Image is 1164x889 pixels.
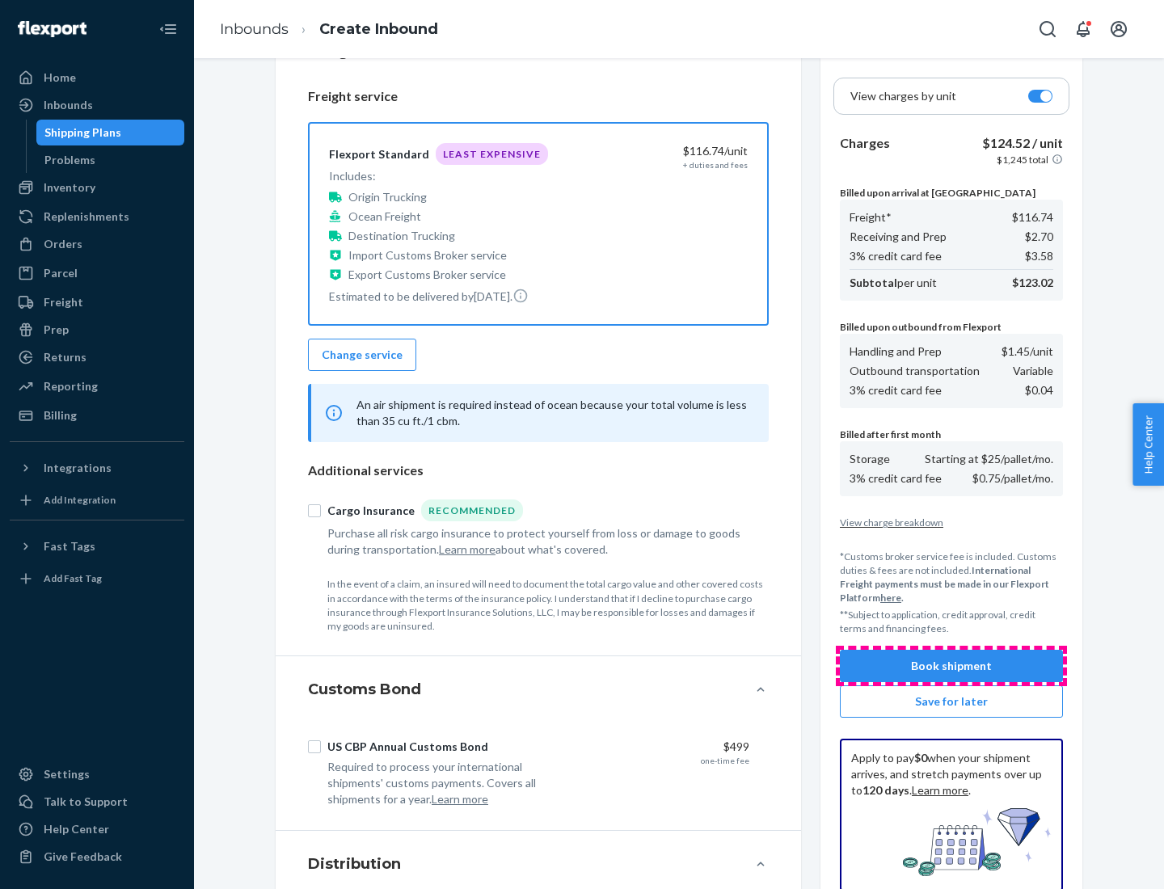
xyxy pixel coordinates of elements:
[44,265,78,281] div: Parcel
[840,685,1063,718] button: Save for later
[10,487,184,513] a: Add Integration
[308,87,769,106] p: Freight service
[10,175,184,200] a: Inventory
[44,97,93,113] div: Inbounds
[348,267,506,283] p: Export Customs Broker service
[44,766,90,782] div: Settings
[348,228,455,244] p: Destination Trucking
[308,339,416,371] button: Change service
[1103,13,1135,45] button: Open account menu
[348,247,507,263] p: Import Customs Broker service
[44,152,95,168] div: Problems
[220,20,289,38] a: Inbounds
[850,343,942,360] p: Handling and Prep
[1013,363,1053,379] p: Variable
[850,451,890,467] p: Storage
[44,571,102,585] div: Add Fast Tag
[10,231,184,257] a: Orders
[997,153,1048,166] p: $1,245 total
[982,134,1063,153] p: $124.52 / unit
[10,289,184,315] a: Freight
[44,179,95,196] div: Inventory
[308,461,769,480] p: Additional services
[840,550,1063,605] p: *Customs broker service fee is included. Customs duties & fees are not included.
[10,816,184,842] a: Help Center
[925,451,1053,467] p: Starting at $25/pallet/mo.
[10,761,184,787] a: Settings
[436,143,548,165] div: Least Expensive
[44,493,116,507] div: Add Integration
[850,229,947,245] p: Receiving and Prep
[1025,248,1053,264] p: $3.58
[850,209,892,225] p: Freight*
[850,248,942,264] p: 3% credit card fee
[1002,343,1053,360] p: $1.45 /unit
[10,317,184,343] a: Prep
[580,143,748,159] div: $116.74 /unit
[152,13,184,45] button: Close Navigation
[421,499,523,521] div: Recommended
[44,407,77,423] div: Billing
[44,794,128,810] div: Talk to Support
[308,679,421,700] h4: Customs Bond
[36,120,185,145] a: Shipping Plans
[10,65,184,91] a: Home
[10,260,184,286] a: Parcel
[18,21,86,37] img: Flexport logo
[10,204,184,230] a: Replenishments
[850,88,956,104] p: View charges by unit
[840,428,1063,441] p: Billed after first month
[972,470,1053,487] p: $0.75/pallet/mo.
[912,783,968,797] a: Learn more
[1025,229,1053,245] p: $2.70
[10,844,184,870] button: Give Feedback
[880,592,901,604] a: here
[10,566,184,592] a: Add Fast Tag
[327,759,568,807] div: Required to process your international shipments' customs payments. Covers all shipments for a year.
[1025,382,1053,398] p: $0.04
[1012,209,1053,225] p: $116.74
[10,789,184,815] a: Talk to Support
[327,739,488,755] div: US CBP Annual Customs Bond
[44,849,122,865] div: Give Feedback
[44,236,82,252] div: Orders
[862,783,909,797] b: 120 days
[840,186,1063,200] p: Billed upon arrival at [GEOGRAPHIC_DATA]
[329,288,548,305] p: Estimated to be delivered by [DATE] .
[840,516,1063,529] button: View charge breakdown
[840,320,1063,334] p: Billed upon outbound from Flexport
[327,577,769,633] p: In the event of a claim, an insured will need to document the total cargo value and other covered...
[327,525,749,558] div: Purchase all risk cargo insurance to protect yourself from loss or damage to goods during transpo...
[1067,13,1099,45] button: Open notifications
[581,739,749,755] div: $499
[850,275,937,291] p: per unit
[10,455,184,481] button: Integrations
[10,533,184,559] button: Fast Tags
[44,124,121,141] div: Shipping Plans
[850,363,980,379] p: Outbound transportation
[348,209,421,225] p: Ocean Freight
[439,541,496,558] button: Learn more
[36,147,185,173] a: Problems
[356,397,749,429] p: An air shipment is required instead of ocean because your total volume is less than 35 cu ft./1 cbm.
[327,503,415,519] div: Cargo Insurance
[1031,13,1064,45] button: Open Search Box
[44,70,76,86] div: Home
[1132,403,1164,486] button: Help Center
[10,92,184,118] a: Inbounds
[319,20,438,38] a: Create Inbound
[850,470,942,487] p: 3% credit card fee
[840,135,890,150] b: Charges
[329,168,548,184] p: Includes:
[308,740,321,753] input: US CBP Annual Customs Bond
[329,146,429,162] div: Flexport Standard
[44,294,83,310] div: Freight
[840,564,1049,604] b: International Freight payments must be made in our Flexport Platform .
[44,460,112,476] div: Integrations
[44,322,69,338] div: Prep
[10,344,184,370] a: Returns
[432,791,488,807] button: Learn more
[914,751,927,765] b: $0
